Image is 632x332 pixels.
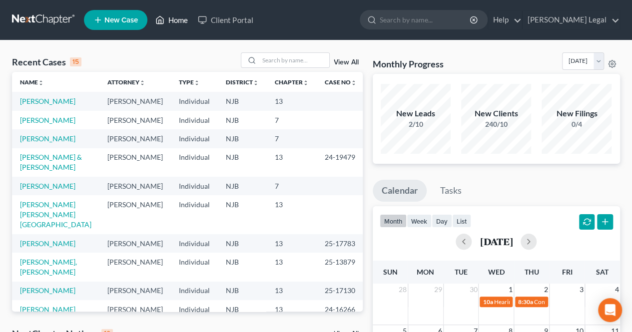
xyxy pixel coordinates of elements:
[171,234,218,253] td: Individual
[20,305,75,314] a: [PERSON_NAME]
[218,195,267,234] td: NJB
[99,129,171,148] td: [PERSON_NAME]
[579,284,585,296] span: 3
[218,253,267,281] td: NJB
[218,111,267,129] td: NJB
[483,298,493,306] span: 10a
[381,119,451,129] div: 2/10
[317,282,365,300] td: 25-17130
[351,80,357,86] i: unfold_more
[99,92,171,110] td: [PERSON_NAME]
[518,298,533,306] span: 8:30a
[461,119,531,129] div: 240/10
[150,11,193,29] a: Home
[99,234,171,253] td: [PERSON_NAME]
[317,300,365,319] td: 24-16266
[20,78,44,86] a: Nameunfold_more
[193,11,258,29] a: Client Portal
[171,148,218,177] td: Individual
[267,253,317,281] td: 13
[407,214,432,228] button: week
[226,78,259,86] a: Districtunfold_more
[218,282,267,300] td: NJB
[317,148,365,177] td: 24-19479
[267,195,317,234] td: 13
[20,134,75,143] a: [PERSON_NAME]
[596,268,609,276] span: Sat
[20,97,75,105] a: [PERSON_NAME]
[171,129,218,148] td: Individual
[267,92,317,110] td: 13
[171,177,218,195] td: Individual
[139,80,145,86] i: unfold_more
[525,268,539,276] span: Thu
[267,300,317,319] td: 13
[334,59,359,66] a: View All
[381,108,451,119] div: New Leads
[383,268,397,276] span: Sun
[99,253,171,281] td: [PERSON_NAME]
[267,129,317,148] td: 7
[20,200,91,229] a: [PERSON_NAME] [PERSON_NAME][GEOGRAPHIC_DATA]
[452,214,471,228] button: list
[107,78,145,86] a: Attorneyunfold_more
[317,253,365,281] td: 25-13879
[171,253,218,281] td: Individual
[171,111,218,129] td: Individual
[20,153,82,171] a: [PERSON_NAME] & [PERSON_NAME]
[70,57,81,66] div: 15
[218,92,267,110] td: NJB
[218,300,267,319] td: NJB
[488,11,522,29] a: Help
[267,282,317,300] td: 13
[598,298,622,322] div: Open Intercom Messenger
[38,80,44,86] i: unfold_more
[543,284,549,296] span: 2
[325,78,357,86] a: Case Nounfold_more
[373,180,427,202] a: Calendar
[542,108,612,119] div: New Filings
[267,234,317,253] td: 13
[171,300,218,319] td: Individual
[562,268,572,276] span: Fri
[99,282,171,300] td: [PERSON_NAME]
[179,78,200,86] a: Typeunfold_more
[171,92,218,110] td: Individual
[542,119,612,129] div: 0/4
[431,180,471,202] a: Tasks
[20,182,75,190] a: [PERSON_NAME]
[99,177,171,195] td: [PERSON_NAME]
[275,78,309,86] a: Chapterunfold_more
[218,129,267,148] td: NJB
[417,268,434,276] span: Mon
[317,234,365,253] td: 25-17783
[488,268,505,276] span: Wed
[380,10,471,29] input: Search by name...
[494,298,572,306] span: Hearing for [PERSON_NAME]
[454,268,467,276] span: Tue
[20,239,75,248] a: [PERSON_NAME]
[508,284,514,296] span: 1
[461,108,531,119] div: New Clients
[171,195,218,234] td: Individual
[267,111,317,129] td: 7
[194,80,200,86] i: unfold_more
[432,214,452,228] button: day
[171,282,218,300] td: Individual
[373,58,444,70] h3: Monthly Progress
[480,236,513,247] h2: [DATE]
[253,80,259,86] i: unfold_more
[104,16,138,24] span: New Case
[468,284,478,296] span: 30
[218,234,267,253] td: NJB
[20,258,77,276] a: [PERSON_NAME], [PERSON_NAME]
[12,56,81,68] div: Recent Cases
[523,11,620,29] a: [PERSON_NAME] Legal
[303,80,309,86] i: unfold_more
[267,148,317,177] td: 13
[99,111,171,129] td: [PERSON_NAME]
[99,300,171,319] td: [PERSON_NAME]
[99,195,171,234] td: [PERSON_NAME]
[614,284,620,296] span: 4
[218,177,267,195] td: NJB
